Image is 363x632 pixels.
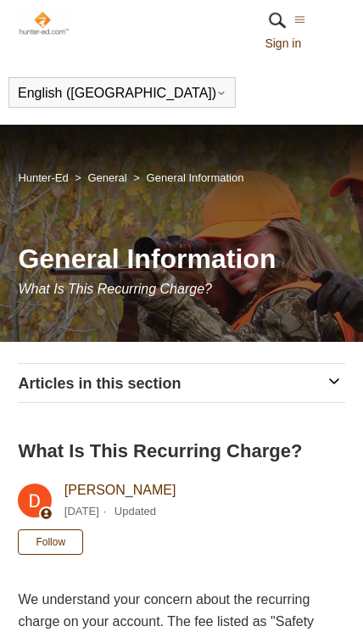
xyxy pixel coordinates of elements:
li: Hunter-Ed [18,171,71,184]
a: General Information [147,171,244,184]
li: General [71,171,130,184]
h2: What Is This Recurring Charge? [18,437,302,465]
button: English ([GEOGRAPHIC_DATA]) [18,86,226,101]
li: General Information [130,171,243,184]
span: What Is This Recurring Charge? [18,282,212,296]
a: [PERSON_NAME] [64,483,176,497]
a: Hunter-Ed [18,171,68,184]
h1: General Information [18,238,344,279]
img: Hunter-Ed Help Center home page [18,10,70,36]
button: Follow Article [18,529,83,555]
li: Updated [114,505,156,517]
img: 01HZPCYR30PPJAEEB9XZ5RGHQY [265,8,290,33]
a: General [87,171,126,184]
span: Articles in this section [18,375,181,392]
a: Sign in [265,35,318,53]
time: 03/04/2024, 09:48 [64,505,99,517]
button: Toggle navigation menu [294,12,305,27]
